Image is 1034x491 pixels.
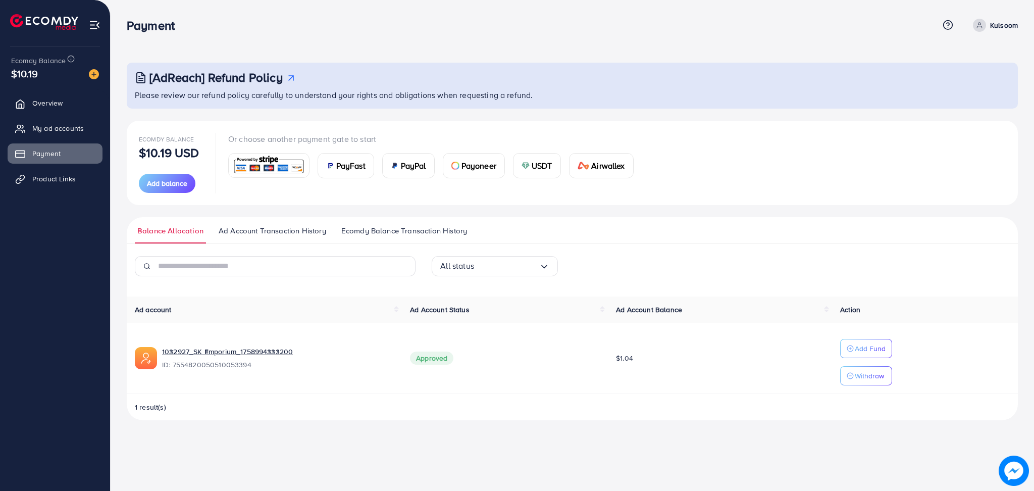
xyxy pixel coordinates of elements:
[382,153,435,178] a: cardPayPal
[139,135,194,143] span: Ecomdy Balance
[840,366,892,385] button: Withdraw
[135,347,157,369] img: ic-ads-acc.e4c84228.svg
[139,174,195,193] button: Add balance
[219,225,326,236] span: Ad Account Transaction History
[8,143,102,164] a: Payment
[89,69,99,79] img: image
[451,162,459,170] img: card
[137,225,203,236] span: Balance Allocation
[10,14,78,30] img: logo
[616,305,682,315] span: Ad Account Balance
[855,342,886,355] p: Add Fund
[32,123,84,133] span: My ad accounts
[32,174,76,184] span: Product Links
[11,56,66,66] span: Ecomdy Balance
[89,19,100,31] img: menu
[228,153,309,178] a: card
[135,89,1012,101] p: Please review our refund policy carefully to understand your rights and obligations when requesti...
[149,70,283,85] h3: [AdReach] Refund Policy
[855,370,884,382] p: Withdraw
[391,162,399,170] img: card
[522,162,530,170] img: card
[326,162,334,170] img: card
[8,118,102,138] a: My ad accounts
[11,66,38,81] span: $10.19
[616,353,633,363] span: $1.04
[410,305,470,315] span: Ad Account Status
[840,339,892,358] button: Add Fund
[32,149,61,159] span: Payment
[569,153,634,178] a: cardAirwallex
[440,258,474,274] span: All status
[8,169,102,189] a: Product Links
[228,133,642,145] p: Or choose another payment gate to start
[8,93,102,113] a: Overview
[341,225,467,236] span: Ecomdy Balance Transaction History
[578,162,590,170] img: card
[162,347,394,370] div: <span class='underline'>1032927_SK Emporium_1758994333200</span></br>7554820050510053394
[840,305,860,315] span: Action
[969,19,1018,32] a: Kulsoom
[401,160,426,172] span: PayPal
[532,160,552,172] span: USDT
[32,98,63,108] span: Overview
[147,178,187,188] span: Add balance
[127,18,183,33] h3: Payment
[432,256,558,276] div: Search for option
[232,155,306,176] img: card
[410,352,453,365] span: Approved
[443,153,505,178] a: cardPayoneer
[135,402,166,412] span: 1 result(s)
[162,347,293,357] a: 1032927_SK Emporium_1758994333200
[591,160,625,172] span: Airwallex
[139,146,199,159] p: $10.19 USD
[461,160,496,172] span: Payoneer
[318,153,374,178] a: cardPayFast
[135,305,172,315] span: Ad account
[999,456,1028,485] img: image
[474,258,539,274] input: Search for option
[990,19,1018,31] p: Kulsoom
[336,160,366,172] span: PayFast
[513,153,561,178] a: cardUSDT
[162,360,394,370] span: ID: 7554820050510053394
